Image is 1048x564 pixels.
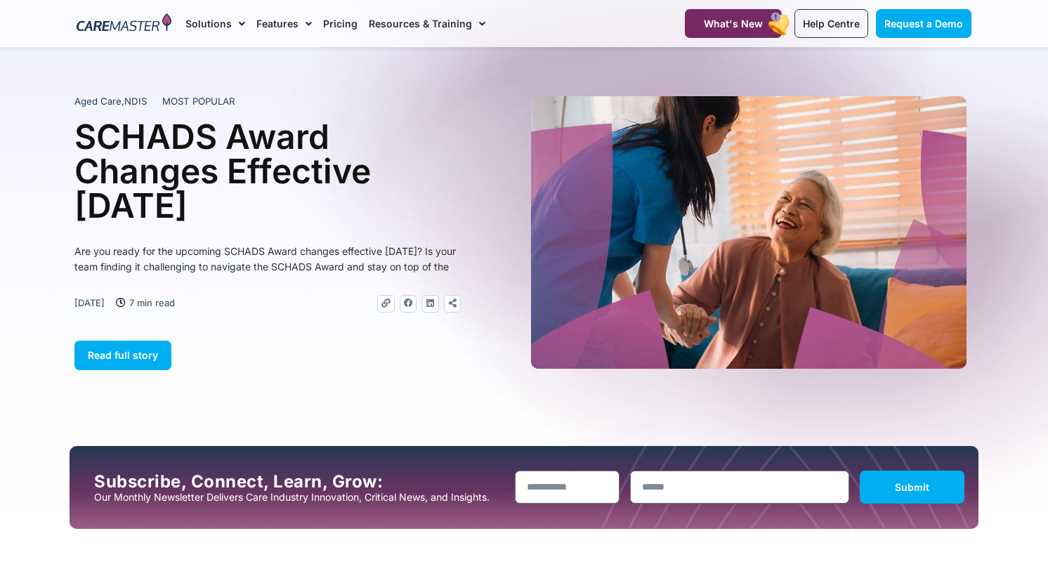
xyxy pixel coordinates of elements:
span: What's New [704,18,763,29]
span: Submit [895,481,929,493]
a: Request a Demo [876,9,971,38]
p: Our Monthly Newsletter Delivers Care Industry Innovation, Critical News, and Insights. [94,492,504,503]
span: Help Centre [803,18,860,29]
h1: SCHADS Award Changes Effective [DATE] [74,119,461,223]
a: What's New [685,9,782,38]
h2: Subscribe, Connect, Learn, Grow: [94,472,504,492]
time: [DATE] [74,297,105,308]
a: Read full story [74,341,171,370]
span: Request a Demo [884,18,963,29]
span: , [74,96,147,107]
span: Read full story [88,349,158,361]
button: Submit [860,471,964,504]
a: Help Centre [794,9,868,38]
span: NDIS [124,96,147,107]
span: MOST POPULAR [162,95,235,109]
span: 7 min read [126,295,175,310]
img: CareMaster Logo [77,13,171,34]
img: A heartwarming moment where a support worker in a blue uniform, with a stethoscope draped over he... [531,96,967,369]
span: Aged Care [74,96,122,107]
p: Are you ready for the upcoming SCHADS Award changes effective [DATE]? Is your team finding it cha... [74,244,461,275]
